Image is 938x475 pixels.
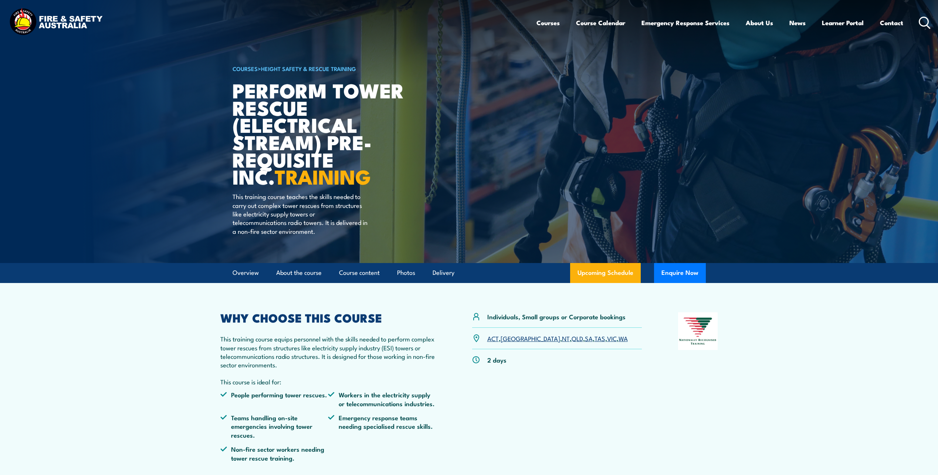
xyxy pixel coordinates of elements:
a: QLD [572,334,583,343]
li: Emergency response teams needing specialised rescue skills. [328,413,436,439]
a: COURSES [233,64,258,73]
a: NT [562,334,570,343]
h6: > [233,64,415,73]
a: Learner Portal [822,13,864,33]
li: People performing tower rescues. [220,390,328,408]
button: Enquire Now [654,263,706,283]
p: This training course equips personnel with the skills needed to perform complex tower rescues fro... [220,334,436,369]
p: Individuals, Small groups or Corporate bookings [487,312,626,321]
img: Nationally Recognised Training logo. [678,312,718,350]
p: This training course teaches the skills needed to carry out complex tower rescues from structures... [233,192,368,235]
p: This course is ideal for: [220,377,436,386]
a: Courses [536,13,560,33]
a: Course Calendar [576,13,625,33]
a: Height Safety & Rescue Training [261,64,356,73]
h1: Perform tower rescue (Electrical Stream) Pre-requisite inc. [233,81,415,185]
a: News [789,13,806,33]
a: About Us [746,13,773,33]
a: Upcoming Schedule [570,263,641,283]
a: Contact [880,13,903,33]
p: , , , , , , , [487,334,628,343]
li: Non-fire sector workers needing tower rescue training. [220,445,328,462]
li: Workers in the electricity supply or telecommunications industries. [328,390,436,408]
a: [GEOGRAPHIC_DATA] [501,334,560,343]
strong: TRAINING [275,161,371,191]
li: Teams handling on-site emergencies involving tower rescues. [220,413,328,439]
a: WA [619,334,628,343]
a: Emergency Response Services [641,13,729,33]
a: Delivery [433,263,454,283]
a: ACT [487,334,499,343]
a: About the course [276,263,322,283]
a: Course content [339,263,380,283]
p: 2 days [487,356,507,364]
a: Overview [233,263,259,283]
a: VIC [607,334,617,343]
h2: WHY CHOOSE THIS COURSE [220,312,436,323]
a: SA [585,334,593,343]
a: Photos [397,263,415,283]
a: TAS [595,334,605,343]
